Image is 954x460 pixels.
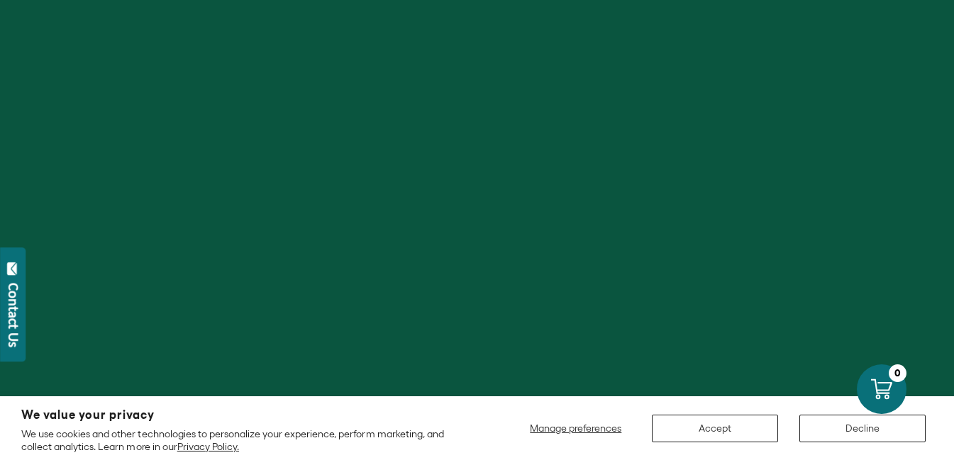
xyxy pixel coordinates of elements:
[6,283,21,347] div: Contact Us
[652,415,778,442] button: Accept
[530,422,621,434] span: Manage preferences
[21,427,476,453] p: We use cookies and other technologies to personalize your experience, perform marketing, and coll...
[177,441,239,452] a: Privacy Policy.
[889,364,906,382] div: 0
[21,409,476,421] h2: We value your privacy
[521,415,631,442] button: Manage preferences
[799,415,926,442] button: Decline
